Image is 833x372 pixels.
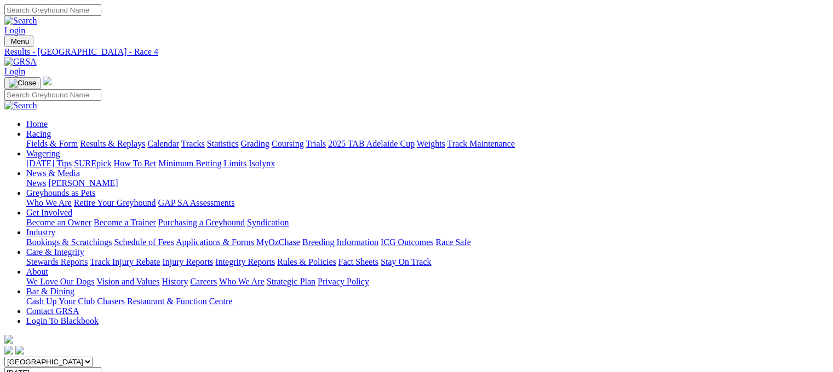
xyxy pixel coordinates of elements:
[26,139,78,148] a: Fields & Form
[97,297,232,306] a: Chasers Restaurant & Function Centre
[26,159,829,168] div: Wagering
[306,139,326,148] a: Trials
[114,159,157,168] a: How To Bet
[48,178,118,188] a: [PERSON_NAME]
[249,159,275,168] a: Isolynx
[26,237,112,247] a: Bookings & Scratchings
[267,277,315,286] a: Strategic Plan
[338,257,378,266] a: Fact Sheets
[9,79,36,88] img: Close
[181,139,205,148] a: Tracks
[15,346,24,354] img: twitter.svg
[26,159,72,168] a: [DATE] Tips
[26,297,829,306] div: Bar & Dining
[26,277,829,287] div: About
[26,218,829,228] div: Get Involved
[4,101,37,111] img: Search
[26,178,46,188] a: News
[158,198,235,207] a: GAP SA Assessments
[162,257,213,266] a: Injury Reports
[4,36,33,47] button: Toggle navigation
[26,129,51,138] a: Racing
[90,257,160,266] a: Track Injury Rebate
[26,237,829,247] div: Industry
[26,297,95,306] a: Cash Up Your Club
[26,188,95,197] a: Greyhounds as Pets
[80,139,145,148] a: Results & Replays
[26,228,55,237] a: Industry
[96,277,159,286] a: Vision and Values
[318,277,369,286] a: Privacy Policy
[247,218,289,227] a: Syndication
[26,247,84,257] a: Care & Integrity
[74,198,156,207] a: Retire Your Greyhound
[26,277,94,286] a: We Love Our Dogs
[272,139,304,148] a: Coursing
[26,306,79,316] a: Contact GRSA
[26,119,48,129] a: Home
[94,218,156,227] a: Become a Trainer
[176,237,254,247] a: Applications & Forms
[26,198,829,208] div: Greyhounds as Pets
[26,198,72,207] a: Who We Are
[215,257,275,266] a: Integrity Reports
[381,237,433,247] a: ICG Outcomes
[26,316,99,326] a: Login To Blackbook
[302,237,378,247] a: Breeding Information
[4,16,37,26] img: Search
[11,37,29,45] span: Menu
[190,277,217,286] a: Careers
[43,77,51,85] img: logo-grsa-white.png
[26,139,829,149] div: Racing
[207,139,239,148] a: Statistics
[256,237,300,247] a: MyOzChase
[4,47,829,57] a: Results - [GEOGRAPHIC_DATA] - Race 4
[26,178,829,188] div: News & Media
[26,208,72,217] a: Get Involved
[4,67,25,76] a: Login
[4,4,101,16] input: Search
[158,218,245,227] a: Purchasing a Greyhound
[4,346,13,354] img: facebook.svg
[4,77,41,89] button: Toggle navigation
[328,139,415,148] a: 2025 TAB Adelaide Cup
[26,149,60,158] a: Wagering
[26,267,48,276] a: About
[4,89,101,101] input: Search
[219,277,265,286] a: Who We Are
[162,277,188,286] a: History
[158,159,246,168] a: Minimum Betting Limits
[26,168,80,178] a: News & Media
[74,159,111,168] a: SUREpick
[435,237,470,247] a: Race Safe
[26,218,91,227] a: Become an Owner
[147,139,179,148] a: Calendar
[26,257,88,266] a: Stewards Reports
[4,57,37,67] img: GRSA
[114,237,174,247] a: Schedule of Fees
[381,257,431,266] a: Stay On Track
[241,139,269,148] a: Grading
[417,139,445,148] a: Weights
[4,26,25,35] a: Login
[447,139,515,148] a: Track Maintenance
[4,335,13,344] img: logo-grsa-white.png
[26,257,829,267] div: Care & Integrity
[277,257,336,266] a: Rules & Policies
[26,287,74,296] a: Bar & Dining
